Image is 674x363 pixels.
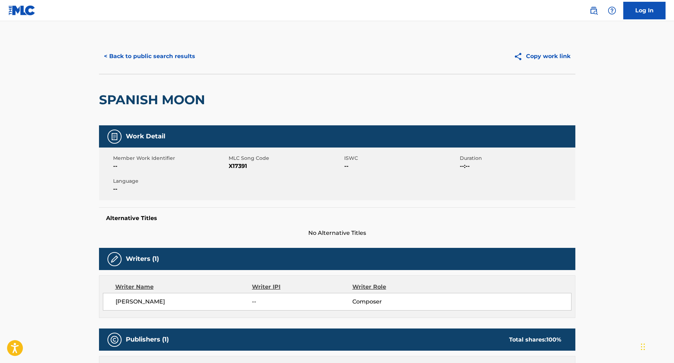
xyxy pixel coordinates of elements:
span: [PERSON_NAME] [116,298,252,306]
img: MLC Logo [8,5,36,15]
div: Writer IPI [252,283,352,291]
div: Drag [641,336,645,357]
span: ISWC [344,155,458,162]
img: Publishers [110,336,119,344]
div: Help [605,4,619,18]
a: Log In [623,2,666,19]
span: Language [113,177,227,185]
span: Member Work Identifier [113,155,227,162]
span: Composer [352,298,444,306]
button: < Back to public search results [99,48,200,65]
h5: Publishers (1) [126,336,169,344]
button: Copy work link [509,48,575,65]
span: MLC Song Code [229,155,342,162]
img: Work Detail [110,132,119,141]
h5: Work Detail [126,132,165,140]
div: Total shares: [509,336,561,344]
span: -- [113,185,227,193]
img: Copy work link [514,52,526,61]
h2: SPANISH MOON [99,92,209,108]
span: Duration [460,155,574,162]
iframe: Chat Widget [639,329,674,363]
h5: Alternative Titles [106,215,568,222]
h5: Writers (1) [126,255,159,263]
span: -- [113,162,227,170]
span: 100 % [546,336,561,343]
span: -- [252,298,352,306]
img: search [589,6,598,15]
div: Writer Name [115,283,252,291]
img: Writers [110,255,119,263]
span: X17391 [229,162,342,170]
img: help [608,6,616,15]
div: Writer Role [352,283,444,291]
span: -- [344,162,458,170]
span: No Alternative Titles [99,229,575,237]
a: Public Search [587,4,601,18]
span: --:-- [460,162,574,170]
